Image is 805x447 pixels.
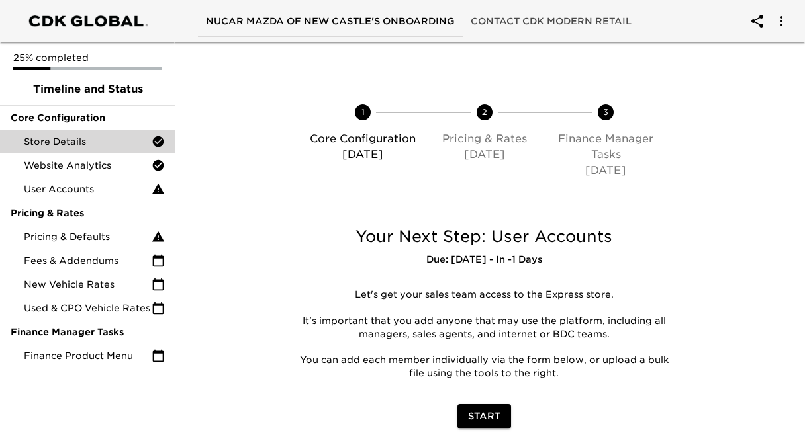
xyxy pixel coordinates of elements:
span: Used & CPO Vehicle Rates [24,302,152,315]
span: New Vehicle Rates [24,278,152,291]
p: 25% completed [13,51,162,64]
span: Pricing & Rates [11,206,165,220]
p: Let's get your sales team access to the Express store. [296,288,673,302]
span: Finance Product Menu [24,349,152,362]
span: Contact CDK Modern Retail [471,13,632,30]
p: [DATE] [307,147,418,163]
span: Nucar Mazda of New Castle's Onboarding [206,13,455,30]
span: Start [468,408,500,425]
span: Website Analytics [24,159,152,172]
span: Fees & Addendums [24,254,152,267]
p: [DATE] [429,147,540,163]
text: 1 [361,107,364,117]
span: Core Configuration [11,111,165,124]
h6: Due: [DATE] - In -1 Days [286,253,683,267]
span: Pricing & Defaults [24,230,152,243]
button: account of current user [765,5,797,37]
p: Core Configuration [307,131,418,147]
p: Pricing & Rates [429,131,540,147]
span: Timeline and Status [11,81,165,97]
span: User Accounts [24,183,152,196]
button: Start [457,404,511,428]
p: Finance Manager Tasks [550,131,661,163]
p: [DATE] [550,163,661,179]
h5: Your Next Step: User Accounts [286,226,683,247]
span: Finance Manager Tasks [11,325,165,339]
p: It's important that you add anyone that may use the platform, including all managers, sales agent... [296,315,673,341]
text: 2 [482,107,487,117]
p: You can add each member individually via the form below, or upload a bulk file using the tools to... [296,354,673,380]
button: account of current user [741,5,773,37]
text: 3 [603,107,608,117]
span: Store Details [24,135,152,148]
